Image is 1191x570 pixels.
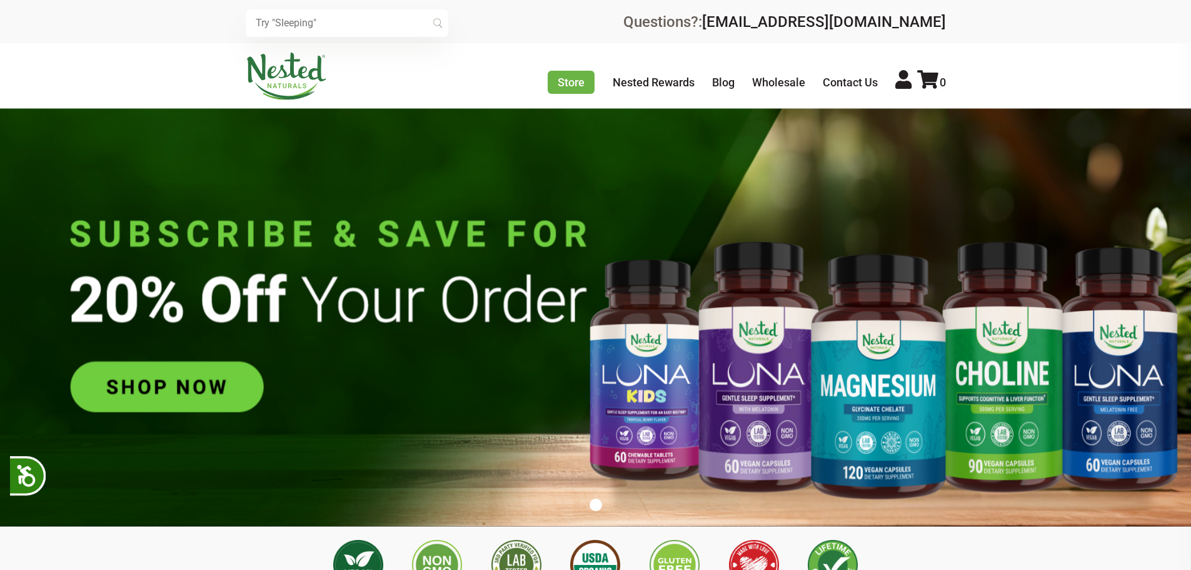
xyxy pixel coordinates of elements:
a: Store [548,71,595,94]
div: Questions?: [623,14,946,29]
a: Wholesale [752,76,805,89]
a: Contact Us [823,76,878,89]
a: Nested Rewards [613,76,695,89]
span: 0 [940,76,946,89]
button: 1 of 1 [590,499,602,511]
a: [EMAIL_ADDRESS][DOMAIN_NAME] [702,13,946,31]
input: Try "Sleeping" [246,9,448,37]
img: Nested Naturals [246,53,327,100]
a: Blog [712,76,735,89]
a: 0 [917,76,946,89]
